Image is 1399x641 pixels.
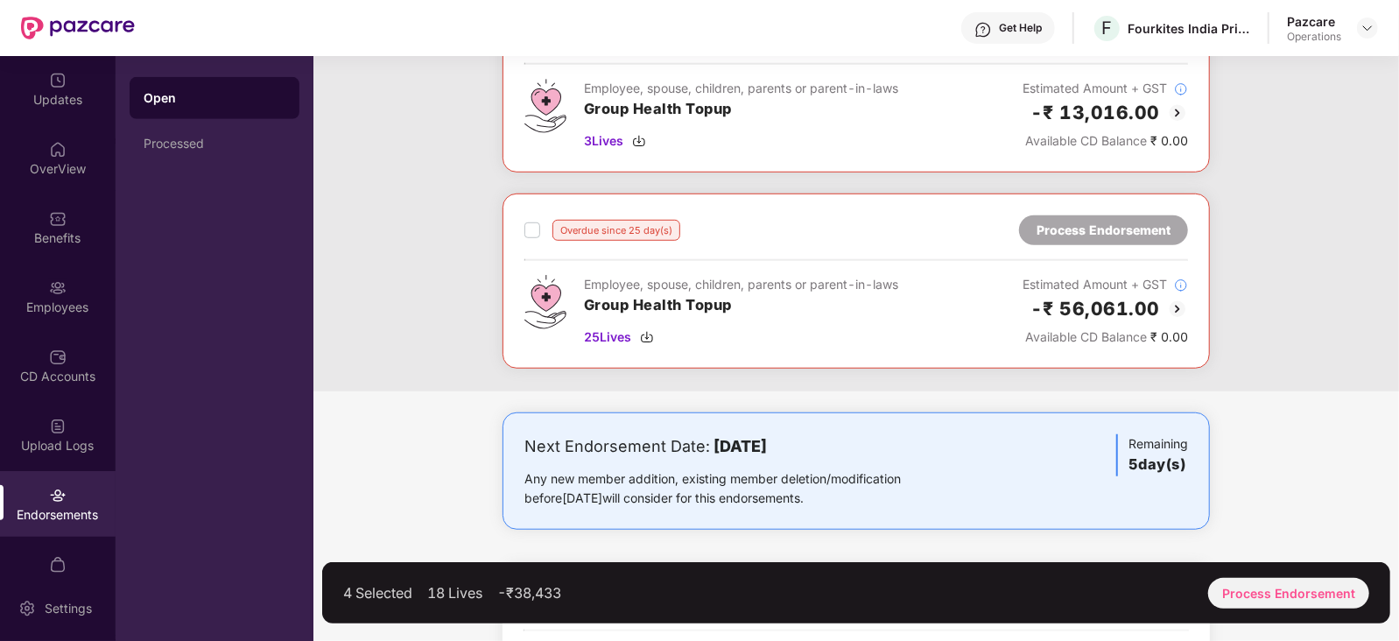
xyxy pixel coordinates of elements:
[49,556,67,574] img: svg+xml;base64,PHN2ZyBpZD0iTXlfT3JkZXJzIiBkYXRhLW5hbWU9Ik15IE9yZGVycyIgeG1sbnM9Imh0dHA6Ly93d3cudz...
[584,294,898,317] h3: Group Health Topup
[1023,79,1188,98] div: Estimated Amount + GST
[524,275,566,329] img: svg+xml;base64,PHN2ZyB4bWxucz0iaHR0cDovL3d3dy53My5vcmcvMjAwMC9zdmciIHdpZHRoPSI0Ny43MTQiIGhlaWdodD...
[1287,13,1341,30] div: Pazcare
[1128,20,1250,37] div: Fourkites India Private Limited
[144,89,285,107] div: Open
[1030,294,1160,323] h2: -₹ 56,061.00
[584,98,898,121] h3: Group Health Topup
[1208,578,1369,609] div: Process Endorsement
[640,330,654,344] img: svg+xml;base64,PHN2ZyBpZD0iRG93bmxvYWQtMzJ4MzIiIHhtbG5zPSJodHRwOi8vd3d3LnczLm9yZy8yMDAwL3N2ZyIgd2...
[584,131,623,151] span: 3 Lives
[999,21,1042,35] div: Get Help
[1030,98,1160,127] h2: -₹ 13,016.00
[1287,30,1341,44] div: Operations
[21,17,135,39] img: New Pazcare Logo
[1167,299,1188,320] img: svg+xml;base64,PHN2ZyBpZD0iQmFjay0yMHgyMCIgeG1sbnM9Imh0dHA6Ly93d3cudzMub3JnLzIwMDAvc3ZnIiB3aWR0aD...
[584,275,898,294] div: Employee, spouse, children, parents or parent-in-laws
[524,79,566,133] img: svg+xml;base64,PHN2ZyB4bWxucz0iaHR0cDovL3d3dy53My5vcmcvMjAwMC9zdmciIHdpZHRoPSI0Ny43MTQiIGhlaWdodD...
[1023,275,1188,294] div: Estimated Amount + GST
[1102,18,1113,39] span: F
[39,600,97,617] div: Settings
[427,584,482,602] div: 18 Lives
[49,349,67,366] img: svg+xml;base64,PHN2ZyBpZD0iQ0RfQWNjb3VudHMiIGRhdGEtbmFtZT0iQ0QgQWNjb3VudHMiIHhtbG5zPSJodHRwOi8vd3...
[49,418,67,435] img: svg+xml;base64,PHN2ZyBpZD0iVXBsb2FkX0xvZ3MiIGRhdGEtbmFtZT0iVXBsb2FkIExvZ3MiIHhtbG5zPSJodHRwOi8vd3...
[497,584,561,602] div: -₹38,433
[343,584,412,602] div: 4 Selected
[1023,131,1188,151] div: ₹ 0.00
[18,600,36,617] img: svg+xml;base64,PHN2ZyBpZD0iU2V0dGluZy0yMHgyMCIgeG1sbnM9Imh0dHA6Ly93d3cudzMub3JnLzIwMDAvc3ZnIiB3aW...
[1360,21,1374,35] img: svg+xml;base64,PHN2ZyBpZD0iRHJvcGRvd24tMzJ4MzIiIHhtbG5zPSJodHRwOi8vd3d3LnczLm9yZy8yMDAwL3N2ZyIgd2...
[1174,82,1188,96] img: svg+xml;base64,PHN2ZyBpZD0iSW5mb18tXzMyeDMyIiBkYXRhLW5hbWU9IkluZm8gLSAzMngzMiIgeG1sbnM9Imh0dHA6Ly...
[1037,221,1171,240] div: Process Endorsement
[49,72,67,89] img: svg+xml;base64,PHN2ZyBpZD0iVXBkYXRlZCIgeG1sbnM9Imh0dHA6Ly93d3cudzMub3JnLzIwMDAvc3ZnIiB3aWR0aD0iMj...
[49,210,67,228] img: svg+xml;base64,PHN2ZyBpZD0iQmVuZWZpdHMiIHhtbG5zPSJodHRwOi8vd3d3LnczLm9yZy8yMDAwL3N2ZyIgd2lkdGg9Ij...
[524,434,956,459] div: Next Endorsement Date:
[1167,102,1188,123] img: svg+xml;base64,PHN2ZyBpZD0iQmFjay0yMHgyMCIgeG1sbnM9Imh0dHA6Ly93d3cudzMub3JnLzIwMDAvc3ZnIiB3aWR0aD...
[524,469,956,508] div: Any new member addition, existing member deletion/modification before [DATE] will consider for th...
[144,137,285,151] div: Processed
[1025,329,1147,344] span: Available CD Balance
[714,437,767,455] b: [DATE]
[1128,454,1188,476] h3: 5 day(s)
[584,328,631,347] span: 25 Lives
[1116,434,1188,476] div: Remaining
[632,134,646,148] img: svg+xml;base64,PHN2ZyBpZD0iRG93bmxvYWQtMzJ4MzIiIHhtbG5zPSJodHRwOi8vd3d3LnczLm9yZy8yMDAwL3N2ZyIgd2...
[974,21,992,39] img: svg+xml;base64,PHN2ZyBpZD0iSGVscC0zMngzMiIgeG1sbnM9Imh0dHA6Ly93d3cudzMub3JnLzIwMDAvc3ZnIiB3aWR0aD...
[49,141,67,158] img: svg+xml;base64,PHN2ZyBpZD0iSG9tZSIgeG1sbnM9Imh0dHA6Ly93d3cudzMub3JnLzIwMDAvc3ZnIiB3aWR0aD0iMjAiIG...
[1174,278,1188,292] img: svg+xml;base64,PHN2ZyBpZD0iSW5mb18tXzMyeDMyIiBkYXRhLW5hbWU9IkluZm8gLSAzMngzMiIgeG1sbnM9Imh0dHA6Ly...
[49,279,67,297] img: svg+xml;base64,PHN2ZyBpZD0iRW1wbG95ZWVzIiB4bWxucz0iaHR0cDovL3d3dy53My5vcmcvMjAwMC9zdmciIHdpZHRoPS...
[1023,328,1188,347] div: ₹ 0.00
[552,220,680,241] div: Overdue since 25 day(s)
[584,79,898,98] div: Employee, spouse, children, parents or parent-in-laws
[1025,133,1147,148] span: Available CD Balance
[49,487,67,504] img: svg+xml;base64,PHN2ZyBpZD0iRW5kb3JzZW1lbnRzIiB4bWxucz0iaHR0cDovL3d3dy53My5vcmcvMjAwMC9zdmciIHdpZH...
